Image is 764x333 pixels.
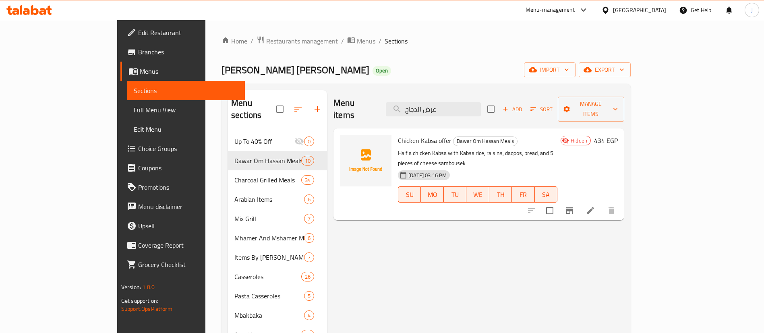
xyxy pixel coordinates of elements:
button: WE [466,186,489,203]
span: Upsell [138,221,238,231]
span: 0 [304,138,314,145]
span: Sections [134,86,238,95]
span: Choice Groups [138,144,238,153]
div: Mix Grill [234,214,304,223]
div: Open [373,66,391,76]
span: Pasta Casseroles [234,291,304,301]
span: Chicken Kabsa offer [398,134,451,147]
a: Menus [120,62,245,81]
div: Pasta Casseroles5 [228,286,327,306]
span: Sections [385,36,408,46]
span: Mbakbaka [234,310,304,320]
span: Menu disclaimer [138,202,238,211]
svg: Inactive section [294,137,304,146]
button: import [524,62,576,77]
a: Coupons [120,158,245,178]
button: MO [421,186,443,203]
span: Add item [499,103,525,116]
div: Dawar Om Hassan Meals10 [228,151,327,170]
button: export [579,62,631,77]
span: Get support on: [121,296,158,306]
div: Items By Kilo [234,252,304,262]
button: Manage items [558,97,624,122]
span: Sort items [525,103,558,116]
button: SU [398,186,421,203]
button: FR [512,186,534,203]
button: Add section [308,99,327,119]
span: 26 [302,273,314,281]
div: Mix Grill7 [228,209,327,228]
button: SA [535,186,557,203]
a: Sections [127,81,245,100]
span: Sort [530,105,553,114]
span: Select section [482,101,499,118]
span: Promotions [138,182,238,192]
div: items [304,233,314,243]
a: Support.OpsPlatform [121,304,172,314]
h2: Menu items [333,97,376,121]
div: items [304,194,314,204]
li: / [251,36,253,46]
span: Hidden [567,137,590,145]
a: Edit Menu [127,120,245,139]
span: Sort sections [288,99,308,119]
span: 7 [304,254,314,261]
span: Edit Menu [134,124,238,134]
input: search [386,102,481,116]
a: Branches [120,42,245,62]
li: / [379,36,381,46]
span: Mhamer And Mshamer Meals [234,233,304,243]
span: SA [538,189,554,201]
span: Manage items [564,99,618,119]
span: 10 [302,157,314,165]
button: Sort [528,103,555,116]
div: items [304,214,314,223]
span: export [585,65,624,75]
span: Restaurants management [266,36,338,46]
button: Branch-specific-item [560,201,579,220]
div: items [304,291,314,301]
a: Menus [347,36,375,46]
button: delete [602,201,621,220]
a: Promotions [120,178,245,197]
span: Menus [140,66,238,76]
a: Upsell [120,216,245,236]
p: Half a chicken Kabsa with Kabsa rice, raisins, daqoos, bread, and 5 pieces of cheese sambousek [398,148,557,168]
div: items [301,175,314,185]
img: Chicken Kabsa offer [340,135,391,186]
span: Select to update [541,202,558,219]
span: Up To 40% Off [234,137,294,146]
span: WE [470,189,486,201]
div: Charcoal Grilled Meals34 [228,170,327,190]
div: Mbakbaka4 [228,306,327,325]
span: Charcoal Grilled Meals [234,175,301,185]
h6: 434 EGP [594,135,618,146]
h2: Menu sections [231,97,276,121]
a: Menu disclaimer [120,197,245,216]
span: Casseroles [234,272,301,281]
span: Dawar Om Hassan Meals [234,156,301,165]
a: Coverage Report [120,236,245,255]
button: TH [489,186,512,203]
span: Grocery Checklist [138,260,238,269]
button: TU [444,186,466,203]
span: Dawar Om Hassan Meals [453,137,517,146]
span: FR [515,189,531,201]
span: Open [373,67,391,74]
span: 1.0.0 [142,282,155,292]
span: Arabian Items [234,194,304,204]
div: Items By [PERSON_NAME]7 [228,248,327,267]
div: Casseroles26 [228,267,327,286]
span: Full Menu View [134,105,238,115]
div: items [301,272,314,281]
div: Arabian Items6 [228,190,327,209]
span: 5 [304,292,314,300]
span: 6 [304,234,314,242]
span: Branches [138,47,238,57]
span: MO [424,189,440,201]
span: Edit Restaurant [138,28,238,37]
a: Full Menu View [127,100,245,120]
